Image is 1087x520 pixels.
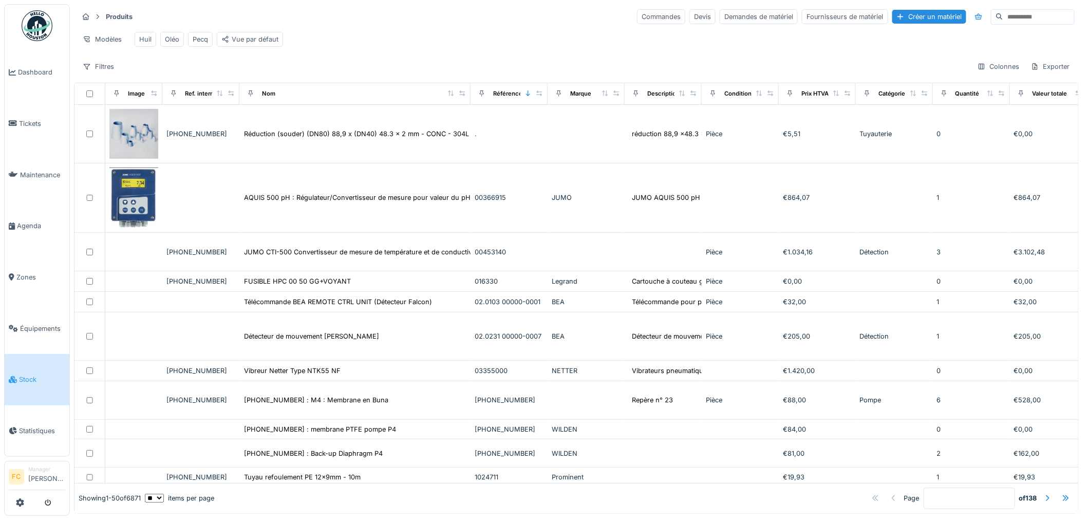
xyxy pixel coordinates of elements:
[16,272,65,282] span: Zones
[937,472,1006,482] div: 1
[475,297,543,307] div: 02.0103 00000-0001
[102,12,137,22] strong: Produits
[9,466,65,490] a: FC Manager[PERSON_NAME]
[166,276,235,286] div: [PHONE_NUMBER]
[244,247,551,257] div: JUMO CTI-500 Convertisseur de mesure de température et de conductivité/concentration inductif
[689,9,716,24] div: Devis
[1014,129,1083,139] div: €0,00
[860,129,929,139] div: Tuyauterie
[475,366,543,376] div: 03355000
[783,395,852,405] div: €88,00
[1014,472,1083,482] div: €19,93
[706,331,775,341] div: Pièce
[1014,247,1083,257] div: €3.102,48
[9,469,24,485] li: FC
[475,395,543,405] div: [PHONE_NUMBER]
[860,331,929,341] div: Détection
[19,375,65,384] span: Stock
[165,34,179,44] div: Oléo
[706,129,775,139] div: Pièce
[783,472,852,482] div: €19,93
[706,276,775,286] div: Pièce
[552,331,621,341] div: BEA
[475,247,543,257] div: 00453140
[632,129,740,139] div: réduction 88,9 x48.3 x 2 mm inox
[1026,59,1075,74] div: Exporter
[552,449,621,458] div: WILDEN
[783,297,852,307] div: €32,00
[5,98,69,150] a: Tickets
[109,168,158,229] img: AQUIS 500 pH : Régulateur/Convertisseur de mesure pour valeur du pH, potentiel redox, concentrati...
[552,276,621,286] div: Legrand
[145,493,214,503] div: items per page
[955,89,980,98] div: Quantité
[5,149,69,200] a: Maintenance
[937,331,1006,341] div: 1
[17,221,65,231] span: Agenda
[937,247,1006,257] div: 3
[19,119,65,128] span: Tickets
[1014,449,1083,458] div: €162,00
[860,395,929,405] div: Pompe
[937,395,1006,405] div: 6
[783,276,852,286] div: €0,00
[244,193,713,202] div: AQUIS 500 pH : Régulateur/Convertisseur de mesure pour valeur du pH, potentiel redox, concentrati...
[28,466,65,473] div: Manager
[1014,395,1083,405] div: €528,00
[1014,424,1083,434] div: €0,00
[1014,366,1083,376] div: €0,00
[166,395,235,405] div: [PHONE_NUMBER]
[166,129,235,139] div: [PHONE_NUMBER]
[783,424,852,434] div: €84,00
[244,424,396,434] div: [PHONE_NUMBER] : membrane PTFE pompe P4
[128,89,145,98] div: Image
[493,89,560,98] div: Référence constructeur
[647,89,680,98] div: Description
[244,449,383,458] div: [PHONE_NUMBER] : Back-up Diaphragm P4
[552,193,621,202] div: JUMO
[22,10,52,41] img: Badge_color-CXgf-gQk.svg
[5,405,69,457] a: Statistiques
[552,424,621,434] div: WILDEN
[892,10,966,24] div: Créer un matériel
[1014,297,1083,307] div: €32,00
[1014,276,1083,286] div: €0,00
[1014,193,1083,202] div: €864,07
[783,129,852,139] div: €5,51
[5,354,69,405] a: Stock
[166,247,235,257] div: [PHONE_NUMBER]
[937,449,1006,458] div: 2
[221,34,278,44] div: Vue par défaut
[5,252,69,303] a: Zones
[637,9,685,24] div: Commandes
[20,170,65,180] span: Maintenance
[937,424,1006,434] div: 0
[244,472,361,482] div: Tuyau refoulement PE 12x9mm - 10m
[720,9,798,24] div: Demandes de matériel
[937,366,1006,376] div: 0
[632,193,800,202] div: JUMO AQUIS 500 pH Régulateur/Convertisseur de ...
[244,395,388,405] div: [PHONE_NUMBER] : M4 : Membrane en Buna
[783,366,852,376] div: €1.420,00
[79,493,141,503] div: Showing 1 - 50 of 6871
[937,276,1006,286] div: 0
[475,331,543,341] div: 02.0231 00000-0007
[244,276,351,286] div: FUSIBLE HPC 00 50 GG+VOYANT
[706,395,775,405] div: Pièce
[475,424,543,434] div: [PHONE_NUMBER]
[28,466,65,488] li: [PERSON_NAME]
[5,200,69,252] a: Agenda
[166,472,235,482] div: [PHONE_NUMBER]
[1014,331,1083,341] div: €205,00
[109,109,158,159] img: Réduction (souder) (DN80) 88,9 x (DN40) 48.3 x 2 mm - CONC - 304L
[244,366,341,376] div: Vibreur Netter Type NTK55 NF
[19,426,65,436] span: Statistiques
[552,297,621,307] div: BEA
[904,493,920,503] div: Page
[632,395,673,405] div: Repère n° 23
[262,89,275,98] div: Nom
[1033,89,1067,98] div: Valeur totale
[20,324,65,333] span: Équipements
[937,297,1006,307] div: 1
[18,67,65,77] span: Dashboard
